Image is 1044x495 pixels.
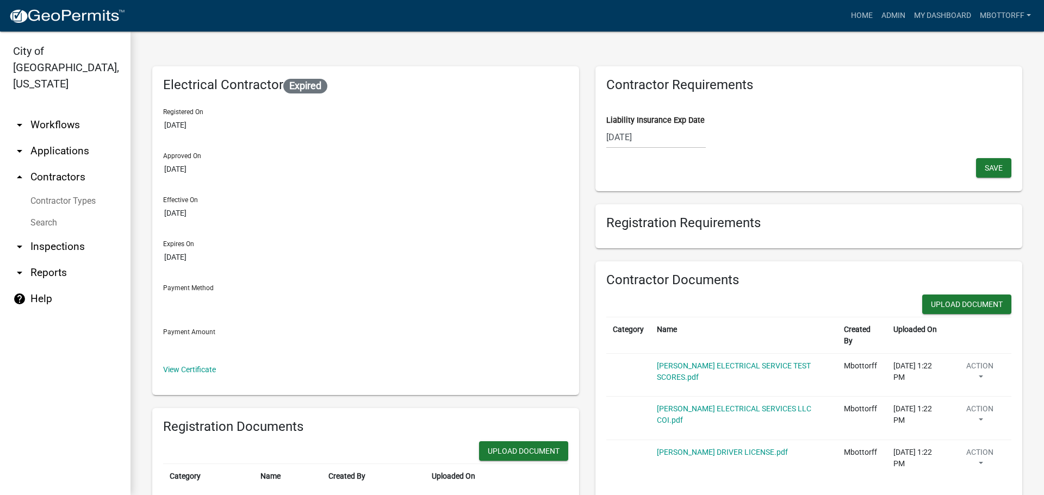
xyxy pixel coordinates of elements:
[606,77,1011,93] h6: Contractor Requirements
[606,215,1011,231] h6: Registration Requirements
[283,79,327,93] span: Expired
[887,317,948,353] th: Uploaded On
[163,365,216,374] a: View Certificate
[606,126,706,148] input: mm/dd/yyyy
[163,463,254,488] th: Category
[606,317,650,353] th: Category
[887,353,948,397] td: [DATE] 1:22 PM
[887,440,948,483] td: [DATE] 1:22 PM
[425,463,542,488] th: Uploaded On
[877,5,910,26] a: Admin
[955,447,1005,474] button: Action
[13,171,26,184] i: arrow_drop_up
[322,463,425,488] th: Created By
[606,272,1011,288] h6: Contractor Documents
[13,118,26,131] i: arrow_drop_down
[479,441,568,463] wm-modal-confirm: New Document
[650,317,837,353] th: Name
[163,419,568,435] h6: Registration Documents
[837,397,887,440] td: Mbottorff
[254,463,322,488] th: Name
[13,145,26,158] i: arrow_drop_down
[13,292,26,305] i: help
[955,360,1005,387] button: Action
[975,5,1035,26] a: Mbottorff
[657,404,811,424] a: [PERSON_NAME] ELECTRICAL SERVICES LLC COI.pdf
[13,240,26,253] i: arrow_drop_down
[837,317,887,353] th: Created By
[887,397,948,440] td: [DATE] 1:22 PM
[837,353,887,397] td: Mbottorff
[910,5,975,26] a: My Dashboard
[955,403,1005,430] button: Action
[985,164,1003,172] span: Save
[976,158,1011,178] button: Save
[163,77,568,93] h6: Electrical Contractor
[657,448,788,456] a: [PERSON_NAME] DRIVER LICENSE.pdf
[847,5,877,26] a: Home
[657,361,811,381] a: [PERSON_NAME] ELECTRICAL SERVICE TEST SCORES.pdf
[479,441,568,461] button: Upload Document
[922,295,1011,314] button: Upload Document
[13,266,26,279] i: arrow_drop_down
[606,117,705,124] label: Liability Insurance Exp Date
[837,440,887,483] td: Mbottorff
[922,295,1011,317] wm-modal-confirm: New Document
